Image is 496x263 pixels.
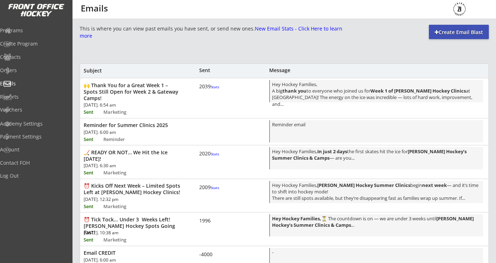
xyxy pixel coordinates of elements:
div: Sent [84,238,102,242]
div: [DATE]. 6:00 am [84,130,165,135]
font: Stats [211,84,219,89]
strong: Week 1 of [PERSON_NAME] Hockey Clinics [370,88,466,94]
div: Reminder email [272,121,481,142]
strong: [PERSON_NAME] Hockey’s Summer Clinics & Camps [272,215,475,228]
div: This is where you can view past emails you have sent, or send new ones. [80,25,342,39]
div: Sent [84,204,102,209]
div: Marketing [103,204,138,209]
div: [DATE]. 6:30 am [84,164,165,168]
div: Marketing [103,238,138,242]
strong: [PERSON_NAME] Hockey’s Summer Clinics & Camps [272,148,468,161]
div: 1996 [199,217,221,224]
div: Subject [84,68,182,73]
div: 2009 [199,184,221,191]
div: ⏳ The countdown is on — we are under 3 weeks until ... [272,215,481,236]
div: [DATE]. 12:32 pm [84,197,165,202]
strong: [PERSON_NAME] Hockey Summer Clinics [317,182,410,188]
font: Stats [211,151,219,156]
div: Sent [84,137,102,142]
strong: thank you [282,88,307,94]
strong: In just 2 days [317,148,347,155]
div: Hey Hockey Families, begin — and it’s time to shift into hockey mode! There are still spots avail... [272,182,481,203]
strong: Hey Hockey Families, [272,215,321,222]
div: Email CREDIT [84,250,182,256]
div: Marketing [103,170,138,175]
div: Message [269,68,418,73]
div: ⏰ Kicks Off Next Week – Limited Spots Left at [PERSON_NAME] Hockey Clinics! [84,183,182,196]
div: Reminder [103,137,138,142]
font: Stats [211,185,219,190]
div: [DATE]. 6:00 am [84,258,165,262]
div: 2020 [199,150,221,157]
div: -4000 [199,251,221,258]
div: Create Email Blast [429,29,489,36]
div: Sent [84,170,102,175]
div: Sent [199,68,221,73]
div: ⏰ Tick Tock... Under 3 Weeks Left! [PERSON_NAME] Hockey Spots Going Fast! [84,216,182,236]
strong: next week [422,182,447,188]
div: [DATE]. 6:54 am [84,103,165,107]
div: Marketing [103,110,138,114]
div: 2039 [199,83,221,90]
div: 🙌 Thank You for a Great Week 1 – Spots Still Open for Week 2 & Gateway Camps! [84,82,182,102]
font: New Email Stats - Click Here to learn more [80,25,344,39]
div: Hey Hockey Families, A big to everyone who joined us for at [GEOGRAPHIC_DATA]! The energy on the ... [272,81,481,102]
div: Hey Hockey Families, the first skates hit the ice for — are you... [272,148,481,169]
div: Reminder for Summer Clinics 2025 [84,122,182,128]
div: Sent [84,110,102,114]
div: 🏒 READY OR NOT… We Hit the Ice [DATE]! [84,149,182,162]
